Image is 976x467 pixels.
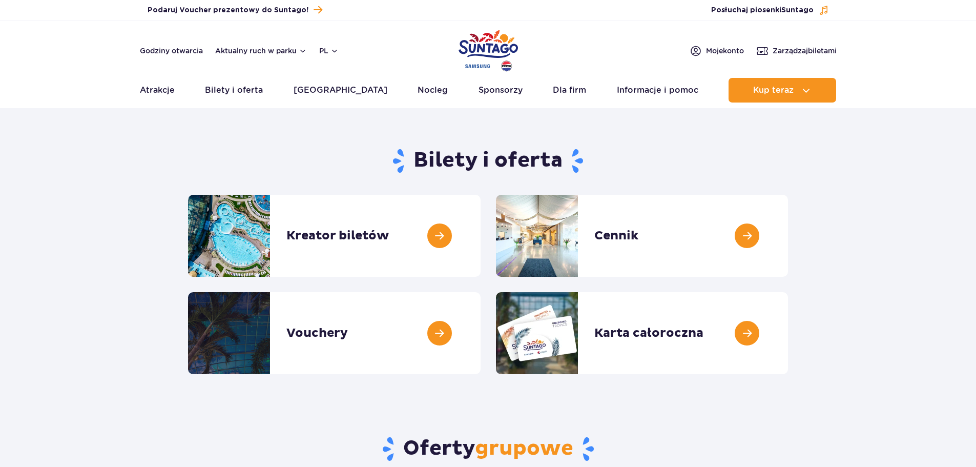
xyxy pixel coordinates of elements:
button: Posłuchaj piosenkiSuntago [711,5,829,15]
span: Suntago [781,7,814,14]
a: Mojekonto [690,45,744,57]
button: Kup teraz [729,78,836,103]
a: Atrakcje [140,78,175,103]
a: Dla firm [553,78,586,103]
a: Informacje i pomoc [617,78,698,103]
a: [GEOGRAPHIC_DATA] [294,78,387,103]
span: Posłuchaj piosenki [711,5,814,15]
span: grupowe [475,436,573,461]
button: Aktualny ruch w parku [215,47,307,55]
a: Zarządzajbiletami [756,45,837,57]
span: Podaruj Voucher prezentowy do Suntago! [148,5,308,15]
span: Moje konto [706,46,744,56]
a: Podaruj Voucher prezentowy do Suntago! [148,3,322,17]
a: Park of Poland [459,26,518,73]
a: Sponsorzy [479,78,523,103]
span: Kup teraz [753,86,794,95]
a: Godziny otwarcia [140,46,203,56]
a: Bilety i oferta [205,78,263,103]
span: Zarządzaj biletami [773,46,837,56]
h1: Bilety i oferta [188,148,788,174]
button: pl [319,46,339,56]
a: Nocleg [418,78,448,103]
h2: Oferty [188,436,788,462]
